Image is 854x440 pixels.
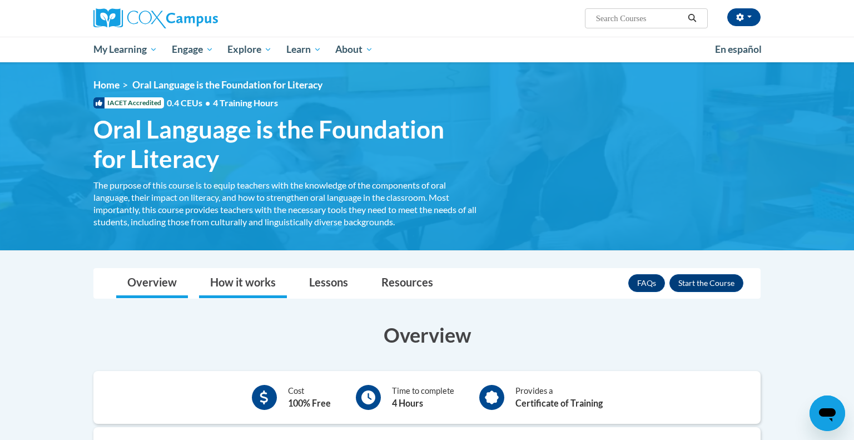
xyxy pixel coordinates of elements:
[392,398,423,408] b: 4 Hours
[684,12,701,25] button: Search
[515,385,603,410] div: Provides a
[286,43,321,56] span: Learn
[93,8,305,28] a: Cox Campus
[515,398,603,408] b: Certificate of Training
[199,269,287,298] a: How it works
[93,8,218,28] img: Cox Campus
[93,179,477,228] div: The purpose of this course is to equip teachers with the knowledge of the components of oral lang...
[335,43,373,56] span: About
[132,79,322,91] span: Oral Language is the Foundation for Literacy
[86,37,165,62] a: My Learning
[279,37,329,62] a: Learn
[93,43,157,56] span: My Learning
[167,97,278,109] span: 0.4 CEUs
[165,37,221,62] a: Engage
[93,79,120,91] a: Home
[669,274,743,292] button: Enroll
[595,12,684,25] input: Search Courses
[93,321,761,349] h3: Overview
[93,97,164,108] span: IACET Accredited
[116,269,188,298] a: Overview
[810,395,845,431] iframe: Button to launch messaging window
[227,43,272,56] span: Explore
[288,385,331,410] div: Cost
[298,269,359,298] a: Lessons
[708,38,769,61] a: En español
[213,97,278,108] span: 4 Training Hours
[220,37,279,62] a: Explore
[370,269,444,298] a: Resources
[715,43,762,55] span: En español
[93,115,477,174] span: Oral Language is the Foundation for Literacy
[329,37,381,62] a: About
[392,385,454,410] div: Time to complete
[288,398,331,408] b: 100% Free
[205,97,210,108] span: •
[172,43,213,56] span: Engage
[628,274,665,292] a: FAQs
[77,37,777,62] div: Main menu
[727,8,761,26] button: Account Settings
